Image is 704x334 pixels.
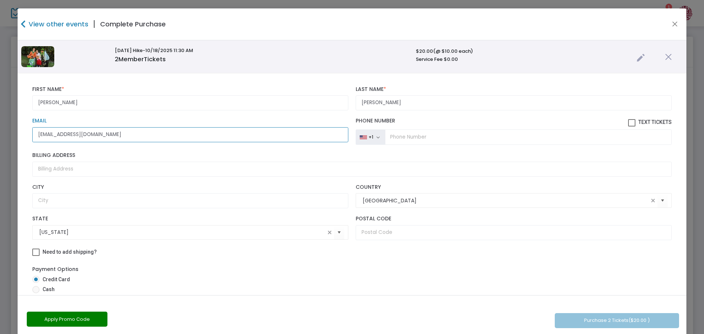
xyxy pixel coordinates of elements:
[43,249,97,255] span: Need to add shipping?
[32,193,348,208] input: City
[670,19,680,29] button: Close
[356,86,672,93] label: Last Name
[115,55,166,63] span: Member
[433,48,473,55] span: (@ $10.00 each)
[32,118,348,124] label: Email
[100,19,166,29] h4: Complete Purchase
[356,118,672,126] label: Phone Number
[32,184,348,191] label: City
[649,196,657,205] span: clear
[32,152,672,159] label: Billing Address
[88,18,100,31] span: |
[638,119,672,125] span: Text Tickets
[416,56,629,62] h6: Service Fee $0.00
[40,286,55,293] span: Cash
[27,312,107,327] button: Apply Promo Code
[32,127,348,142] input: Email
[32,95,348,110] input: First Name
[21,46,54,67] img: 19OCT240356-OliviaWall.JPG
[368,134,373,140] div: +1
[356,95,672,110] input: Last Name
[325,228,334,237] span: clear
[27,19,88,29] h4: View other events
[665,54,672,60] img: cross.png
[356,225,672,240] input: Postal Code
[144,55,166,63] span: Tickets
[143,47,193,54] span: -10/18/2025 11:30 AM
[115,55,118,63] span: 2
[39,228,325,236] input: Select State
[115,48,408,54] h6: [DATE] Hike
[32,216,348,222] label: State
[657,193,668,208] button: Select
[32,162,672,177] input: Billing Address
[32,86,348,93] label: First Name
[356,216,672,222] label: Postal Code
[416,48,629,54] h6: $20.00
[356,129,385,145] button: +1
[32,265,78,273] label: Payment Options
[385,129,672,145] input: Phone Number
[356,184,672,191] label: Country
[363,197,649,205] input: Select Country
[40,276,70,283] span: Credit Card
[334,225,344,240] button: Select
